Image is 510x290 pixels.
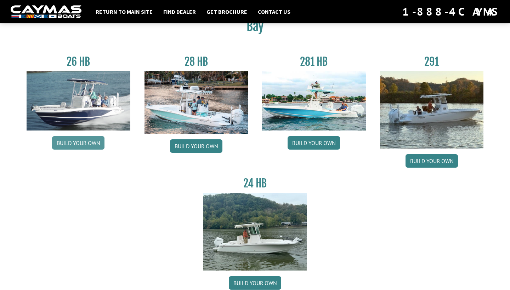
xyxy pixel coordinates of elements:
[288,136,340,150] a: Build your own
[170,139,222,153] a: Build your own
[229,276,281,290] a: Build your own
[27,18,483,38] h2: Bay
[380,55,484,68] h3: 291
[262,71,366,130] img: 28-hb-twin.jpg
[144,55,248,68] h3: 28 HB
[11,5,81,18] img: white-logo-c9c8dbefe5ff5ceceb0f0178aa75bf4bb51f6bca0971e226c86eb53dfe498488.png
[203,193,307,270] img: 24_HB_thumbnail.jpg
[406,154,458,168] a: Build your own
[254,7,294,16] a: Contact Us
[27,71,130,130] img: 26_new_photo_resized.jpg
[160,7,199,16] a: Find Dealer
[52,136,104,150] a: Build your own
[402,4,499,19] div: 1-888-4CAYMAS
[262,55,366,68] h3: 281 HB
[203,177,307,190] h3: 24 HB
[27,55,130,68] h3: 26 HB
[144,71,248,134] img: 28_hb_thumbnail_for_caymas_connect.jpg
[380,71,484,149] img: 291_Thumbnail.jpg
[92,7,156,16] a: Return to main site
[203,7,251,16] a: Get Brochure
